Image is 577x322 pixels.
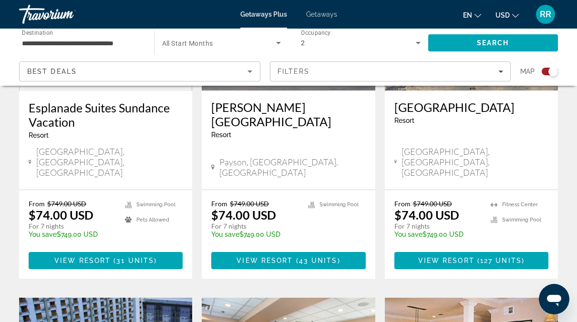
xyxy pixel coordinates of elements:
button: View Resort(127 units) [394,252,548,269]
span: RR [540,10,551,19]
span: $749.00 USD [230,200,269,208]
a: Getaways [306,10,337,18]
span: Search [477,39,509,47]
span: Pets Allowed [136,217,169,223]
span: All Start Months [162,40,213,47]
span: ( ) [474,257,525,264]
a: [PERSON_NAME][GEOGRAPHIC_DATA] [211,100,365,129]
span: [GEOGRAPHIC_DATA], [GEOGRAPHIC_DATA], [GEOGRAPHIC_DATA] [36,146,183,178]
p: $749.00 USD [394,231,481,238]
span: 43 units [299,257,338,264]
p: For 7 nights [29,222,115,231]
span: You save [211,231,239,238]
span: Swimming Pool [502,217,541,223]
button: Change language [463,8,481,22]
span: From [211,200,227,208]
span: USD [495,11,510,19]
button: Change currency [495,8,519,22]
p: $749.00 USD [29,231,115,238]
button: Search [428,34,558,51]
span: 31 units [116,257,154,264]
p: For 7 nights [211,222,298,231]
span: Destination [22,29,53,36]
span: Swimming Pool [319,201,359,208]
a: [GEOGRAPHIC_DATA] [394,100,548,114]
a: Esplanade Suites Sundance Vacation [29,101,183,129]
span: ( ) [293,257,340,264]
span: ( ) [111,257,157,264]
span: en [463,11,472,19]
a: Travorium [19,2,114,27]
span: View Resort [54,257,111,264]
span: Filters [278,68,310,75]
iframe: Button to launch messaging window [539,284,569,314]
span: Fitness Center [502,201,538,208]
span: [GEOGRAPHIC_DATA], [GEOGRAPHIC_DATA], [GEOGRAPHIC_DATA] [402,146,548,178]
span: From [29,200,45,208]
button: View Resort(31 units) [29,252,183,269]
p: $749.00 USD [211,231,298,238]
button: Filters [270,61,511,81]
span: Resort [394,117,414,124]
button: View Resort(43 units) [211,252,365,269]
mat-select: Sort by [27,66,252,77]
button: User Menu [533,4,558,24]
span: View Resort [237,257,293,264]
span: Map [520,65,535,78]
span: You save [394,231,422,238]
span: From [394,200,411,208]
span: Swimming Pool [136,201,175,208]
span: 127 units [480,257,522,264]
span: $749.00 USD [47,200,86,208]
p: $74.00 USD [29,208,93,222]
span: Payson, [GEOGRAPHIC_DATA], [GEOGRAPHIC_DATA] [219,157,365,178]
span: You save [29,231,57,238]
span: Best Deals [27,68,77,75]
p: For 7 nights [394,222,481,231]
span: Resort [211,131,231,139]
span: $749.00 USD [413,200,452,208]
p: $74.00 USD [211,208,276,222]
input: Select destination [22,38,142,49]
p: $74.00 USD [394,208,459,222]
a: Getaways Plus [240,10,287,18]
span: Resort [29,131,49,139]
span: 2 [301,39,305,47]
span: View Resort [418,257,474,264]
span: Occupancy [301,30,331,36]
